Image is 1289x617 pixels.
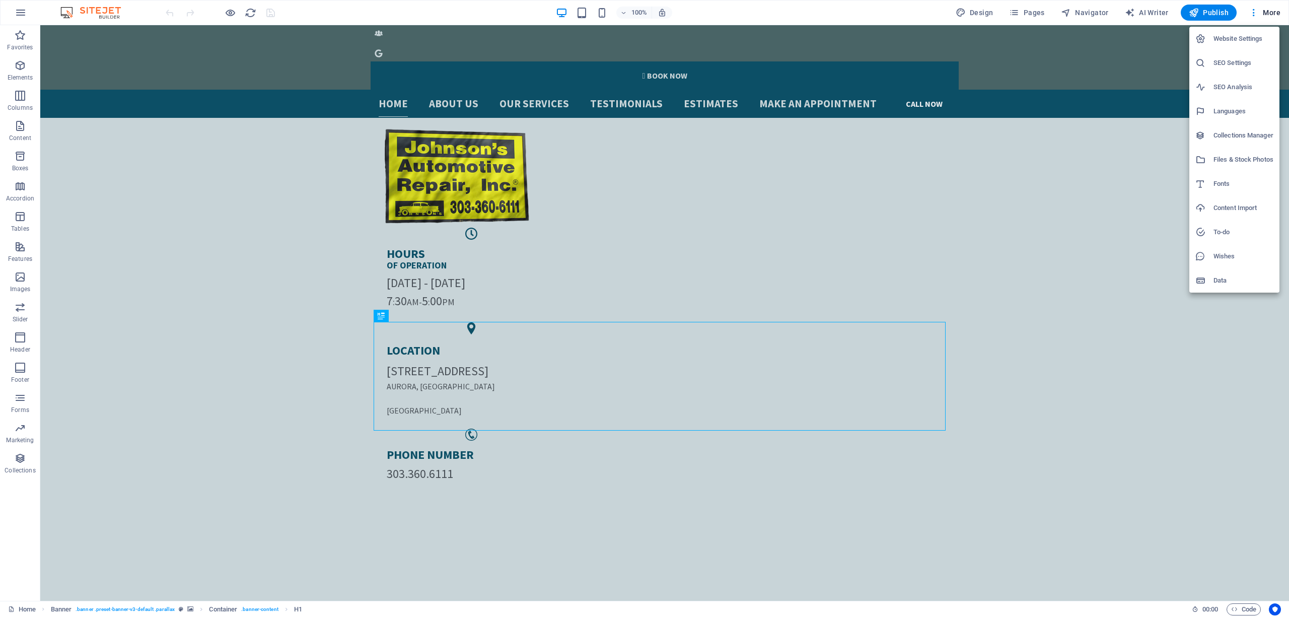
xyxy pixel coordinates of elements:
h6: Website Settings [1213,33,1273,45]
div: Domain Overview [38,59,90,66]
span: AURORA, [GEOGRAPHIC_DATA] [346,356,455,366]
div: Domain: [DOMAIN_NAME] [26,26,111,34]
i:  [602,45,605,55]
h6: Data [1213,275,1273,287]
img: tab_domain_overview_orange.svg [27,58,35,66]
h6: Wishes [1213,250,1273,262]
h6: Fonts [1213,178,1273,190]
div: Keywords by Traffic [111,59,170,66]
h6: Collections Manager [1213,129,1273,142]
h6: Languages [1213,105,1273,117]
h6: To-do [1213,226,1273,238]
h6: SEO Analysis [1213,81,1273,93]
h6: Content Import [1213,202,1273,214]
h6: SEO Settings [1213,57,1273,69]
img: logo_orange.svg [16,16,24,24]
div: v 4.0.25 [28,16,49,24]
img: website_grey.svg [16,26,24,34]
img: tab_keywords_by_traffic_grey.svg [100,58,108,66]
h6: Files & Stock Photos [1213,154,1273,166]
